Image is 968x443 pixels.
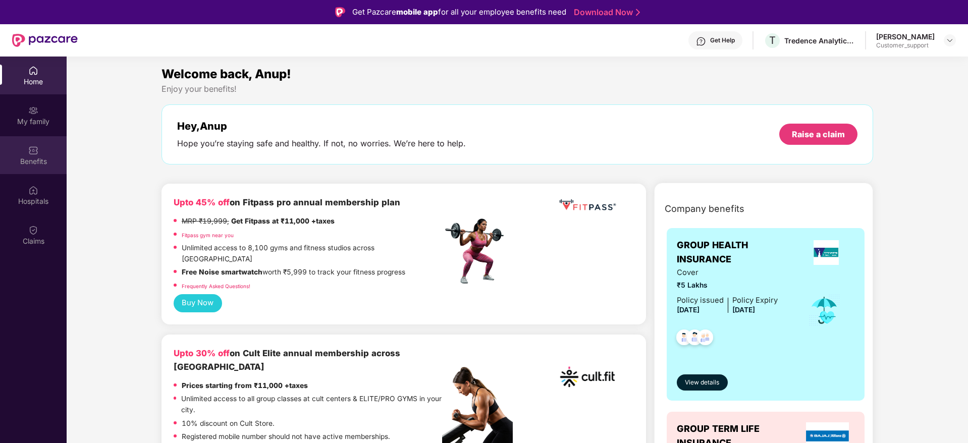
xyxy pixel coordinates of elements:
[28,225,38,235] img: svg+xml;base64,PHN2ZyBpZD0iQ2xhaW0iIHhtbG5zPSJodHRwOi8vd3d3LnczLm9yZy8yMDAwL3N2ZyIgd2lkdGg9IjIwIi...
[396,7,438,17] strong: mobile app
[182,431,390,442] p: Registered mobile number should not have active memberships.
[696,36,706,46] img: svg+xml;base64,PHN2ZyBpZD0iSGVscC0zMngzMiIgeG1sbnM9Imh0dHA6Ly93d3cudzMub3JnLzIwMDAvc3ZnIiB3aWR0aD...
[162,84,874,94] div: Enjoy your benefits!
[732,295,778,306] div: Policy Expiry
[677,306,700,314] span: [DATE]
[174,294,222,313] button: Buy Now
[335,7,345,17] img: Logo
[174,197,400,207] b: on Fitpass pro annual membership plan
[677,280,778,291] span: ₹5 Lakhs
[12,34,78,47] img: New Pazcare Logo
[784,36,855,45] div: Tredence Analytics Solutions Private Limited
[672,326,696,351] img: svg+xml;base64,PHN2ZyB4bWxucz0iaHR0cDovL3d3dy53My5vcmcvMjAwMC9zdmciIHdpZHRoPSI0OC45NDMiIGhlaWdodD...
[677,374,728,391] button: View details
[181,394,442,415] p: Unlimited access to all group classes at cult centers & ELITE/PRO GYMS in your city.
[231,217,335,225] strong: Get Fitpass at ₹11,000 +taxes
[28,145,38,155] img: svg+xml;base64,PHN2ZyBpZD0iQmVuZWZpdHMiIHhtbG5zPSJodHRwOi8vd3d3LnczLm9yZy8yMDAwL3N2ZyIgd2lkdGg9Ij...
[28,66,38,76] img: svg+xml;base64,PHN2ZyBpZD0iSG9tZSIgeG1sbnM9Imh0dHA6Ly93d3cudzMub3JnLzIwMDAvc3ZnIiB3aWR0aD0iMjAiIG...
[162,67,291,81] span: Welcome back, Anup!
[876,32,935,41] div: [PERSON_NAME]
[677,267,778,279] span: Cover
[557,196,618,214] img: fppp.png
[182,232,234,238] a: Fitpass gym near you
[182,243,442,264] p: Unlimited access to 8,100 gyms and fitness studios across [GEOGRAPHIC_DATA]
[352,6,566,18] div: Get Pazcare for all your employee benefits need
[808,294,841,327] img: icon
[442,216,513,287] img: fpp.png
[182,381,308,390] strong: Prices starting from ₹11,000 +taxes
[182,268,262,276] strong: Free Noise smartwatch
[182,283,250,289] a: Frequently Asked Questions!
[710,36,735,44] div: Get Help
[182,217,229,225] del: MRP ₹19,999,
[685,378,719,387] span: View details
[174,348,230,358] b: Upto 30% off
[814,240,839,265] img: insurerLogo
[665,202,744,216] span: Company benefits
[769,34,776,46] span: T
[557,347,618,407] img: cult.png
[946,36,954,44] img: svg+xml;base64,PHN2ZyBpZD0iRHJvcGRvd24tMzJ4MzIiIHhtbG5zPSJodHRwOi8vd3d3LnczLm9yZy8yMDAwL3N2ZyIgd2...
[174,348,400,371] b: on Cult Elite annual membership across [GEOGRAPHIC_DATA]
[792,129,845,140] div: Raise a claim
[174,197,230,207] b: Upto 45% off
[28,105,38,116] img: svg+xml;base64,PHN2ZyB3aWR0aD0iMjAiIGhlaWdodD0iMjAiIHZpZXdCb3g9IjAgMCAyMCAyMCIgZmlsbD0ibm9uZSIgeG...
[182,418,275,429] p: 10% discount on Cult Store.
[693,326,718,351] img: svg+xml;base64,PHN2ZyB4bWxucz0iaHR0cDovL3d3dy53My5vcmcvMjAwMC9zdmciIHdpZHRoPSI0OC45NDMiIGhlaWdodD...
[732,306,755,314] span: [DATE]
[574,7,637,18] a: Download Now
[177,120,466,132] div: Hey, Anup
[682,326,707,351] img: svg+xml;base64,PHN2ZyB4bWxucz0iaHR0cDovL3d3dy53My5vcmcvMjAwMC9zdmciIHdpZHRoPSI0OC45NDMiIGhlaWdodD...
[636,7,640,18] img: Stroke
[876,41,935,49] div: Customer_support
[28,185,38,195] img: svg+xml;base64,PHN2ZyBpZD0iSG9zcGl0YWxzIiB4bWxucz0iaHR0cDovL3d3dy53My5vcmcvMjAwMC9zdmciIHdpZHRoPS...
[677,295,724,306] div: Policy issued
[177,138,466,149] div: Hope you’re staying safe and healthy. If not, no worries. We’re here to help.
[677,238,797,267] span: GROUP HEALTH INSURANCE
[182,267,405,278] p: worth ₹5,999 to track your fitness progress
